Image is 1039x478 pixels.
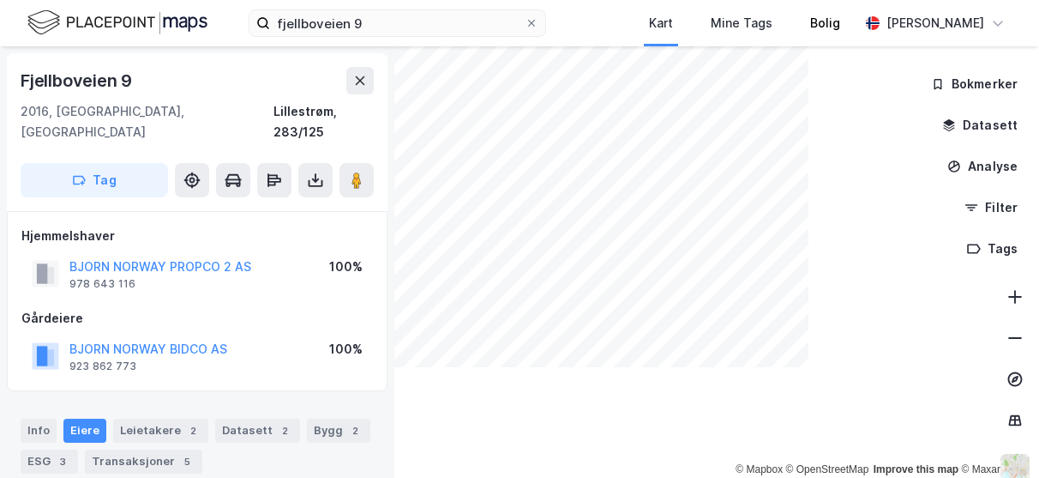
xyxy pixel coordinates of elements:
div: Gårdeiere [21,308,373,329]
button: Datasett [928,108,1032,142]
iframe: Chat Widget [953,396,1039,478]
div: Bygg [307,419,370,443]
a: Mapbox [736,463,783,475]
button: Tags [952,232,1032,266]
div: Bolig [810,13,840,33]
div: 100% [329,339,363,360]
div: Kart [649,13,673,33]
div: ESG [21,450,78,474]
div: Mine Tags [711,13,772,33]
div: 100% [329,257,363,277]
div: Datasett [215,419,300,443]
div: 2 [184,422,201,439]
button: Bokmerker [916,67,1032,101]
button: Tag [21,163,168,197]
div: 2016, [GEOGRAPHIC_DATA], [GEOGRAPHIC_DATA] [21,101,273,142]
div: 2 [276,422,293,439]
a: Improve this map [874,463,958,475]
div: Hjemmelshaver [21,226,373,246]
div: Fjellboveien 9 [21,67,135,94]
div: Leietakere [113,419,208,443]
button: Filter [950,191,1032,225]
div: 5 [178,453,195,470]
img: logo.f888ab2527a4732fd821a326f86c7f29.svg [27,8,207,38]
div: 923 862 773 [69,360,136,373]
div: 978 643 116 [69,277,135,291]
div: Info [21,419,57,443]
button: Analyse [933,149,1032,184]
div: Transaksjoner [85,450,202,474]
div: Eiere [63,419,106,443]
div: [PERSON_NAME] [886,13,984,33]
input: Søk på adresse, matrikkel, gårdeiere, leietakere eller personer [270,10,525,36]
div: Lillestrøm, 283/125 [273,101,374,142]
div: 3 [54,453,71,470]
a: OpenStreetMap [786,463,869,475]
div: 2 [346,422,363,439]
